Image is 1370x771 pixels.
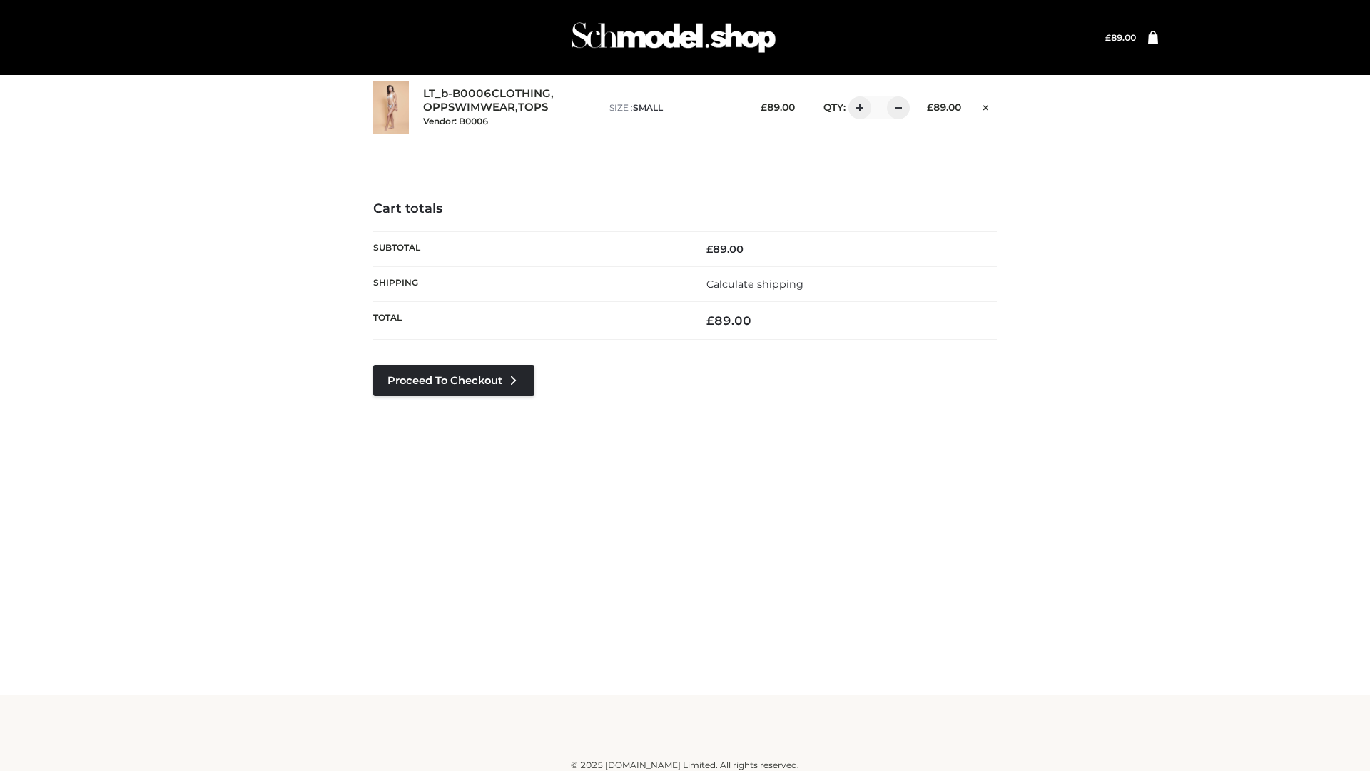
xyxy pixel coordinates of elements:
[1105,32,1111,43] span: £
[423,101,515,114] a: OPPSWIMWEAR
[423,87,595,127] div: , ,
[706,243,744,256] bdi: 89.00
[373,365,534,396] a: Proceed to Checkout
[373,81,409,134] img: LT_b-B0006 - SMALL
[761,101,767,113] span: £
[373,302,685,340] th: Total
[975,96,997,115] a: Remove this item
[1105,32,1136,43] bdi: 89.00
[373,231,685,266] th: Subtotal
[927,101,933,113] span: £
[706,278,803,291] a: Calculate shipping
[706,243,713,256] span: £
[423,87,492,101] a: LT_b-B0006
[633,102,663,113] span: SMALL
[373,266,685,301] th: Shipping
[809,96,905,119] div: QTY:
[706,313,751,328] bdi: 89.00
[567,9,781,66] img: Schmodel Admin 964
[492,87,551,101] a: CLOTHING
[373,201,997,217] h4: Cart totals
[423,116,488,126] small: Vendor: B0006
[518,101,548,114] a: TOPS
[927,101,961,113] bdi: 89.00
[706,313,714,328] span: £
[609,101,739,114] p: size :
[1105,32,1136,43] a: £89.00
[761,101,795,113] bdi: 89.00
